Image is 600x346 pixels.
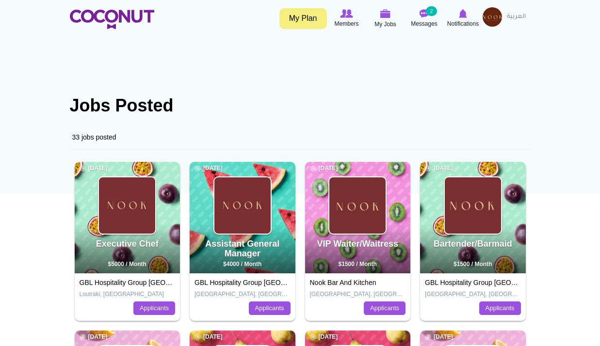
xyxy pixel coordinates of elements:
[80,333,108,341] span: [DATE]
[426,6,437,16] small: 2
[310,290,406,299] p: [GEOGRAPHIC_DATA], [GEOGRAPHIC_DATA]
[444,7,483,30] a: Notifications Notifications
[425,164,453,173] span: [DATE]
[310,164,338,173] span: [DATE]
[334,19,358,29] span: Members
[425,333,453,341] span: [DATE]
[195,279,334,286] a: GBL Hospitality Group [GEOGRAPHIC_DATA]
[425,290,521,299] p: [GEOGRAPHIC_DATA], [GEOGRAPHIC_DATA]
[502,7,531,27] a: العربية
[310,279,376,286] a: Nook Bar And Kitchen
[205,239,279,258] a: Assistant General Manager
[364,301,405,315] a: Applicants
[459,9,467,18] img: Notifications
[434,239,512,249] a: Bartender/Barmaid
[339,261,377,267] span: $1500 / Month
[374,19,396,29] span: My Jobs
[223,261,261,267] span: $4000 / Month
[479,301,521,315] a: Applicants
[327,7,366,30] a: Browse Members Members
[133,301,175,315] a: Applicants
[411,19,438,29] span: Messages
[310,333,338,341] span: [DATE]
[447,19,479,29] span: Notifications
[96,239,159,249] a: Executive Chef
[195,164,223,173] span: [DATE]
[317,239,398,249] a: VIP Waiter/Waitress
[380,9,391,18] img: My Jobs
[70,10,154,29] img: Home
[70,96,531,115] h1: Jobs Posted
[340,9,353,18] img: Browse Members
[405,7,444,30] a: Messages Messages 2
[425,279,565,286] a: GBL Hospitality Group [GEOGRAPHIC_DATA]
[108,261,146,267] span: $5000 / Month
[70,125,531,150] div: 33 jobs posted
[420,9,429,18] img: Messages
[249,301,291,315] a: Applicants
[366,7,405,30] a: My Jobs My Jobs
[80,164,108,173] span: [DATE]
[80,290,176,299] p: Loutraki, [GEOGRAPHIC_DATA]
[80,279,219,286] a: GBL Hospitality Group [GEOGRAPHIC_DATA]
[454,261,492,267] span: $1500 / Month
[195,333,223,341] span: [DATE]
[195,290,291,299] p: [GEOGRAPHIC_DATA], [GEOGRAPHIC_DATA]
[279,8,327,29] a: My Plan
